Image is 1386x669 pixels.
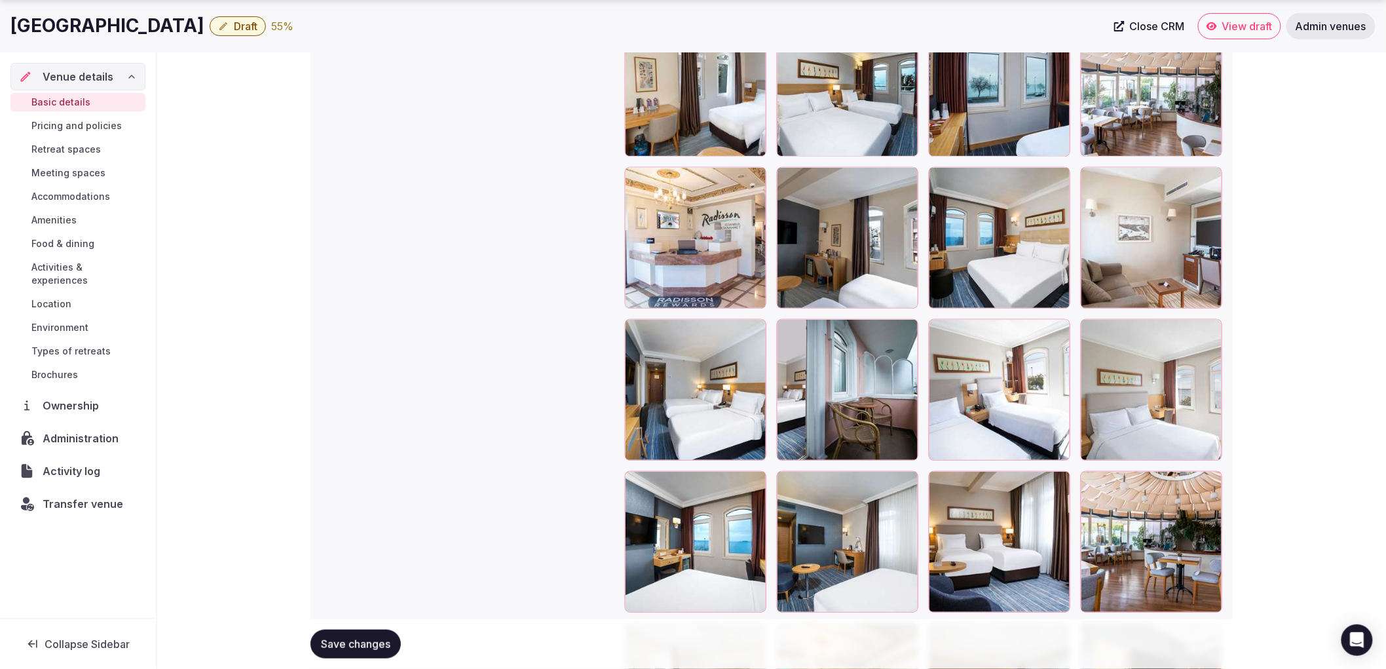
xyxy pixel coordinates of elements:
a: Pricing and policies [10,117,145,135]
a: Environment [10,318,145,337]
span: Types of retreats [31,345,111,358]
span: Venue details [43,69,113,85]
span: Environment [31,321,88,334]
div: 68208444_4K.jpg [929,471,1070,613]
div: 68208530_4K.jpg [929,15,1070,157]
div: 77230099_4K.jpg [1081,15,1222,157]
span: Accommodations [31,190,110,203]
span: Activity log [43,463,105,479]
a: View draft [1198,13,1281,39]
div: 77230853_4K.jpg [777,167,918,309]
button: Collapse Sidebar [10,630,145,659]
a: Brochures [10,366,145,384]
div: 77230907_4K.jpg [1081,167,1222,309]
button: Transfer venue [10,490,145,518]
span: Collapse Sidebar [45,638,130,651]
button: Save changes [310,630,401,659]
span: Meeting spaces [31,166,105,180]
a: Retreat spaces [10,140,145,159]
span: Draft [234,20,257,33]
a: Accommodations [10,187,145,206]
span: Food & dining [31,237,94,250]
a: Types of retreats [10,342,145,360]
div: 68208688_4K.jpg [625,319,766,461]
span: Brochures [31,368,78,381]
span: Transfer venue [43,496,123,512]
a: Meeting spaces [10,164,145,182]
div: 77230073_4K.jpg [625,167,766,309]
a: Ownership [10,392,145,419]
button: Draft [210,16,266,36]
span: Save changes [321,638,390,651]
span: Retreat spaces [31,143,101,156]
div: 68208674_4K.jpg [777,15,918,157]
span: Ownership [43,398,104,413]
a: Close CRM [1106,13,1193,39]
div: 55 % [271,18,293,34]
span: Close CRM [1130,20,1185,33]
a: Location [10,295,145,313]
a: Basic details [10,93,145,111]
div: 68208436_4K.jpg [777,471,918,613]
span: View draft [1222,20,1273,33]
span: Basic details [31,96,90,109]
a: Amenities [10,211,145,229]
div: 77230983_4K.jpg [929,319,1070,461]
a: Admin venues [1286,13,1376,39]
a: Food & dining [10,235,145,253]
h1: [GEOGRAPHIC_DATA] [10,13,204,39]
a: Administration [10,425,145,452]
div: 68208596_4K.jpg [625,471,766,613]
span: Activities & experiences [31,261,140,287]
span: Admin venues [1296,20,1366,33]
span: Location [31,297,71,311]
div: 77230977_4K.jpg [1081,319,1222,461]
div: 77230093_4K.jpg [1081,471,1222,613]
span: Administration [43,430,124,446]
span: Amenities [31,214,77,227]
button: 55% [271,18,293,34]
div: 68208682_4K.jpg [777,319,918,461]
div: 68208582_4K.jpg [929,167,1070,309]
a: Activity log [10,457,145,485]
span: Pricing and policies [31,119,122,132]
div: Open Intercom Messenger [1341,624,1373,656]
a: Activities & experiences [10,258,145,290]
div: 77230855_4K.jpg [625,15,766,157]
